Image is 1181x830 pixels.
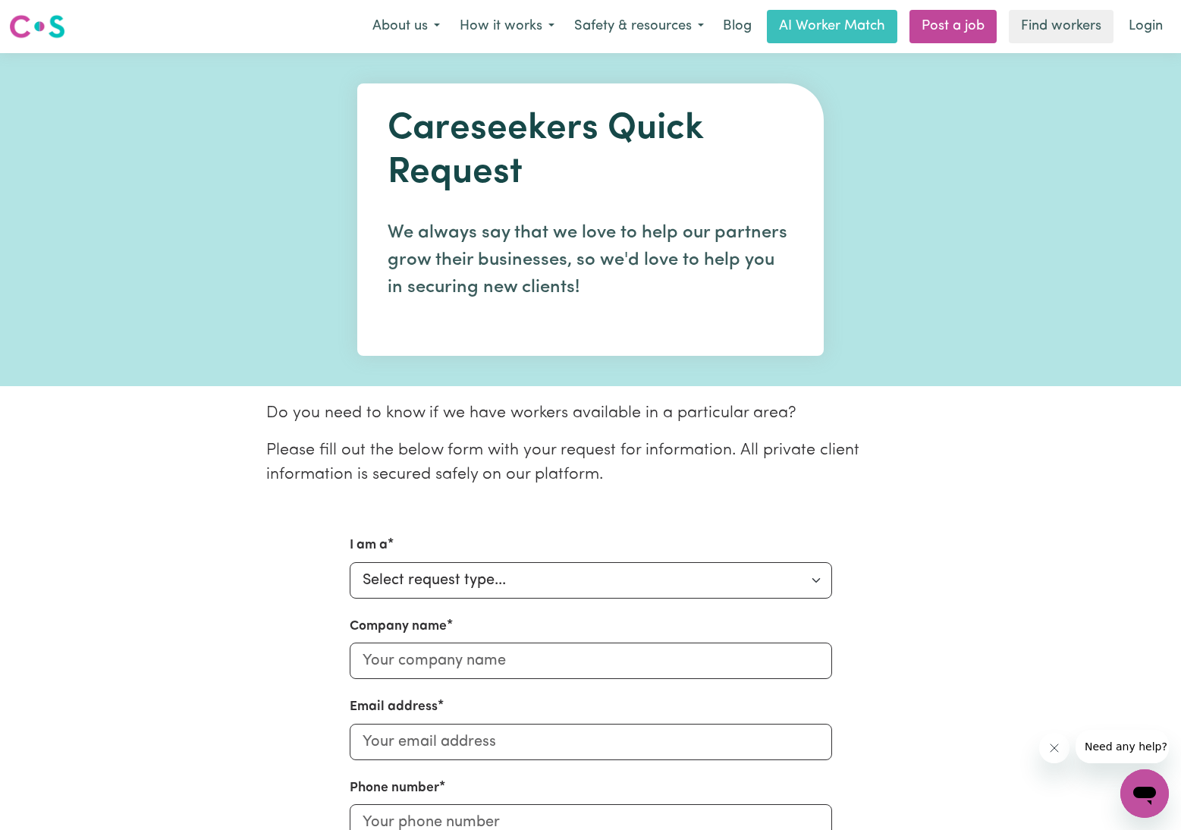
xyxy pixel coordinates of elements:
[1120,10,1172,43] a: Login
[450,11,564,42] button: How it works
[1009,10,1113,43] a: Find workers
[388,108,793,195] h1: Careseekers Quick Request
[909,10,997,43] a: Post a job
[266,439,916,488] p: Please fill out the below form with your request for information. All private client information ...
[9,9,65,44] a: Careseekers logo
[1039,733,1069,763] iframe: Close message
[1120,769,1169,818] iframe: Button to launch messaging window
[767,10,897,43] a: AI Worker Match
[350,697,438,717] label: Email address
[388,219,793,301] p: We always say that we love to help our partners grow their businesses, so we'd love to help you i...
[350,724,832,760] input: Your email address
[363,11,450,42] button: About us
[350,643,832,679] input: Your company name
[350,617,447,637] label: Company name
[350,778,439,798] label: Phone number
[350,536,388,555] label: I am a
[1076,730,1169,763] iframe: Message from company
[564,11,714,42] button: Safety & resources
[9,13,65,40] img: Careseekers logo
[714,10,761,43] a: Blog
[266,401,916,426] p: Do you need to know if we have workers available in a particular area?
